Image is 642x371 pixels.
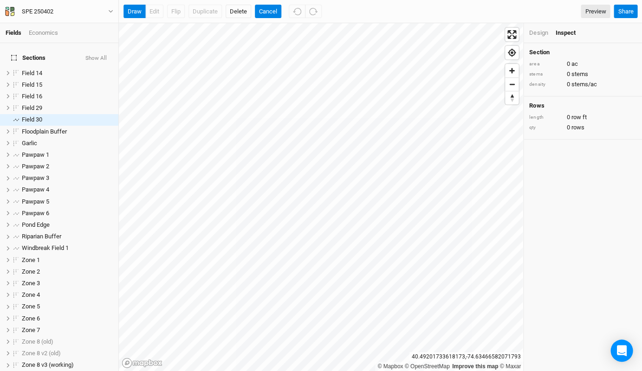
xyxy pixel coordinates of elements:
[22,70,113,77] div: Field 14
[22,315,40,322] span: Zone 6
[22,350,61,357] span: Zone 8 v2 (old)
[22,303,113,310] div: Zone 5
[499,363,521,370] a: Maxar
[22,210,49,217] span: Pawpaw 6
[571,80,597,89] span: stems/ac
[377,363,403,370] a: Mapbox
[85,55,107,62] button: Show All
[505,28,519,41] button: Enter fullscreen
[22,174,113,182] div: Pawpaw 3
[22,244,113,252] div: Windbreak Field 1
[22,244,69,251] span: Windbreak Field 1
[22,338,53,345] span: Zone 8 (old)
[22,81,42,88] span: Field 15
[529,60,636,68] div: 0
[529,81,562,88] div: density
[22,104,42,111] span: Field 29
[505,46,519,59] button: Find my location
[22,256,40,263] span: Zone 1
[22,93,42,100] span: Field 16
[505,91,519,104] span: Reset bearing to north
[22,361,74,368] span: Zone 8 v3 (working)
[555,29,588,37] div: Inspect
[22,116,42,123] span: Field 30
[22,326,40,333] span: Zone 7
[22,221,50,228] span: Pond Edge
[610,339,633,362] div: Open Intercom Messenger
[22,128,67,135] span: Floodplain Buffer
[119,23,523,371] canvas: Map
[22,93,113,100] div: Field 16
[22,163,113,170] div: Pawpaw 2
[22,174,49,181] span: Pawpaw 3
[22,280,40,287] span: Zone 3
[22,151,113,159] div: Pawpaw 1
[409,352,523,362] div: 40.49201733618173 , -74.63466582071793
[529,113,636,122] div: 0
[22,268,40,275] span: Zone 2
[22,350,113,357] div: Zone 8 v2 (old)
[167,5,185,19] button: Flip
[11,54,45,62] span: Sections
[571,113,586,122] span: row ft
[6,29,21,36] a: Fields
[529,123,636,132] div: 0
[505,77,519,91] button: Zoom out
[22,338,113,345] div: Zone 8 (old)
[581,5,610,19] a: Preview
[22,233,61,240] span: Riparian Buffer
[22,163,49,170] span: Pawpaw 2
[22,140,37,147] span: Garlic
[614,5,637,19] button: Share
[305,5,322,19] button: Redo (^Z)
[145,5,163,19] button: edit
[22,7,53,16] div: SPE 250402
[22,151,49,158] span: Pawpaw 1
[22,128,113,135] div: Floodplain Buffer
[22,280,113,287] div: Zone 3
[529,29,548,37] div: Design
[22,291,40,298] span: Zone 4
[22,198,49,205] span: Pawpaw 5
[529,61,562,68] div: area
[22,186,113,193] div: Pawpaw 4
[571,70,588,78] span: stems
[22,104,113,112] div: Field 29
[289,5,305,19] button: Undo (^z)
[188,5,222,19] button: Duplicate
[505,64,519,77] button: Zoom in
[571,123,584,132] span: rows
[22,326,113,334] div: Zone 7
[255,5,281,19] button: Cancel
[22,140,113,147] div: Garlic
[22,233,113,240] div: Riparian Buffer
[22,221,113,229] div: Pond Edge
[571,60,577,68] span: ac
[22,81,113,89] div: Field 15
[529,71,562,78] div: stems
[529,70,636,78] div: 0
[529,124,562,131] div: qty
[22,116,113,123] div: Field 30
[22,315,113,322] div: Zone 6
[22,198,113,205] div: Pawpaw 5
[29,29,58,37] div: Economics
[22,186,49,193] span: Pawpaw 4
[22,291,113,299] div: Zone 4
[529,102,636,109] h4: Rows
[529,80,636,89] div: 0
[22,361,113,369] div: Zone 8 v3 (working)
[123,5,146,19] button: draw
[22,210,113,217] div: Pawpaw 6
[452,363,498,370] a: Improve this map
[22,268,113,275] div: Zone 2
[529,114,562,121] div: length
[22,70,42,77] span: Field 14
[529,49,636,56] h4: Section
